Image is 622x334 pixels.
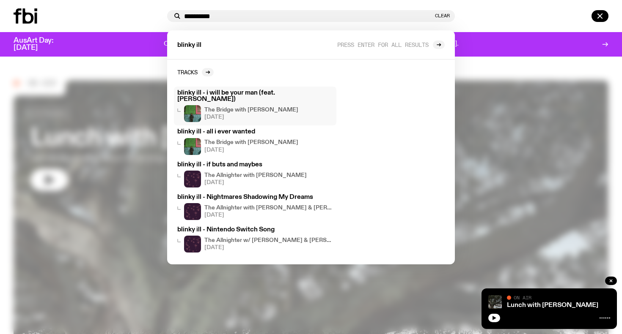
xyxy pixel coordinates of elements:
[14,37,68,52] h3: AusArt Day: [DATE]
[177,194,333,201] h3: blinky ill - Nightmares Shadowing My Dreams
[174,191,336,223] a: blinky ill - Nightmares Shadowing My DreamsThe Allnighter with [PERSON_NAME] & [PERSON_NAME][DATE]
[174,158,336,191] a: blinky ill - if buts and maybesThe Allnighter with [PERSON_NAME][DATE]
[507,302,598,309] a: Lunch with [PERSON_NAME]
[177,90,333,103] h3: blinky ill - i will be your man (feat. [PERSON_NAME])
[204,245,333,250] span: [DATE]
[174,87,336,125] a: blinky ill - i will be your man (feat. [PERSON_NAME])Amelia Sparke is wearing a black hoodie and ...
[177,129,333,135] h3: blinky ill - all i ever wanted
[204,173,307,178] h4: The Allnighter with [PERSON_NAME]
[174,125,336,158] a: blinky ill - all i ever wantedAmelia Sparke is wearing a black hoodie and pants, leaning against ...
[204,114,298,120] span: [DATE]
[204,147,298,153] span: [DATE]
[177,42,201,49] span: blinky ill
[514,295,531,300] span: On Air
[337,41,429,48] span: Press enter for all results
[204,180,307,185] span: [DATE]
[337,41,445,49] a: Press enter for all results
[164,41,459,48] p: One day. One community. One frequency worth fighting for. Donate to support [DOMAIN_NAME].
[177,68,214,76] a: Tracks
[204,140,298,145] h4: The Bridge with [PERSON_NAME]
[184,138,201,155] img: Amelia Sparke is wearing a black hoodie and pants, leaning against a blue, green and pink wall wi...
[177,69,198,75] h2: Tracks
[177,162,333,168] h3: blinky ill - if buts and maybes
[435,14,450,18] button: Clear
[177,227,333,233] h3: blinky ill - Nintendo Switch Song
[204,205,333,211] h4: The Allnighter with [PERSON_NAME] & [PERSON_NAME]
[174,223,336,256] a: blinky ill - Nintendo Switch SongThe Allnighter w/ [PERSON_NAME] & [PERSON_NAME][DATE]
[204,238,333,243] h4: The Allnighter w/ [PERSON_NAME] & [PERSON_NAME]
[184,105,201,122] img: Amelia Sparke is wearing a black hoodie and pants, leaning against a blue, green and pink wall wi...
[204,212,333,218] span: [DATE]
[204,107,298,113] h4: The Bridge with [PERSON_NAME]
